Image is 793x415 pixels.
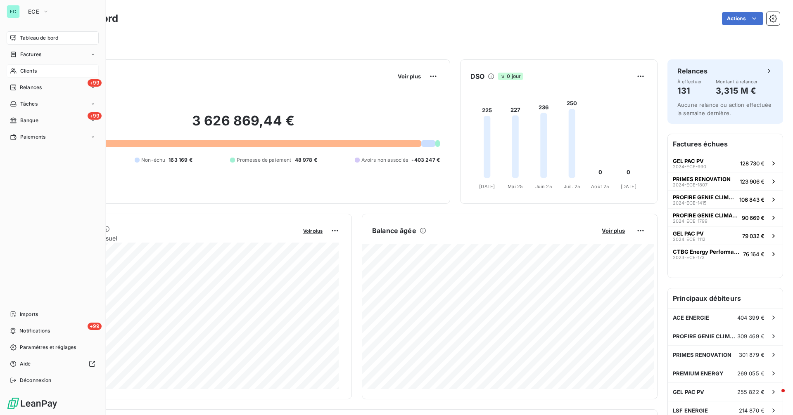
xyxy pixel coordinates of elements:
[599,227,627,234] button: Voir plus
[237,156,292,164] span: Promesse de paiement
[20,34,58,42] span: Tableau de bord
[411,156,440,164] span: -403 247 €
[7,5,20,18] div: EC
[673,230,704,237] span: GEL PAC PV
[7,397,58,410] img: Logo LeanPay
[20,100,38,108] span: Tâches
[479,184,495,189] tspan: [DATE]
[20,311,38,318] span: Imports
[88,323,102,330] span: +99
[673,194,736,200] span: PROFIRE GENIE CLIMATIQUE
[47,113,440,137] h2: 3 626 869,44 €
[564,184,580,189] tspan: Juil. 25
[303,228,323,234] span: Voir plus
[740,160,765,167] span: 128 730 €
[737,389,765,395] span: 255 822 €
[591,184,609,189] tspan: Août 25
[398,73,421,80] span: Voir plus
[737,333,765,340] span: 309 469 €
[737,314,765,321] span: 404 399 €
[677,84,702,97] h4: 131
[668,172,783,190] button: PRIMES RENOVATION2024-ECE-1807123 906 €
[498,73,523,80] span: 0 jour
[765,387,785,407] iframe: Intercom live chat
[677,79,702,84] span: À effectuer
[470,71,484,81] h6: DSO
[19,327,50,335] span: Notifications
[535,184,552,189] tspan: Juin 25
[739,351,765,358] span: 301 879 €
[739,196,765,203] span: 106 843 €
[737,370,765,377] span: 269 055 €
[742,233,765,239] span: 79 032 €
[20,117,38,124] span: Banque
[673,237,705,242] span: 2024-ECE-1112
[668,190,783,208] button: PROFIRE GENIE CLIMATIQUE2024-ECE-1415106 843 €
[740,178,765,185] span: 123 906 €
[673,407,708,414] span: LSF ENERGIE
[602,227,625,234] span: Voir plus
[668,134,783,154] h6: Factures échues
[673,314,710,321] span: ACE ENERGIE
[673,176,731,182] span: PRIMES RENOVATION
[673,389,705,395] span: GEL PAC PV
[743,251,765,257] span: 76 164 €
[88,112,102,120] span: +99
[668,245,783,263] button: CTBG Energy Performance2023-ECE-17376 164 €
[673,200,707,205] span: 2024-ECE-1415
[668,208,783,226] button: PROFIRE GENIE CLIMATIQUE2024-ECE-179990 669 €
[742,215,765,221] span: 90 669 €
[20,84,42,91] span: Relances
[716,84,758,97] h4: 3,315 M €
[20,360,31,368] span: Aide
[20,133,45,141] span: Paiements
[673,182,708,187] span: 2024-ECE-1807
[673,370,724,377] span: PREMIUM ENERGY
[395,73,423,80] button: Voir plus
[28,8,39,15] span: ECE
[668,288,783,308] h6: Principaux débiteurs
[677,101,772,116] span: Aucune relance ou action effectuée la semaine dernière.
[301,227,325,234] button: Voir plus
[673,158,704,164] span: GEL PAC PV
[141,156,165,164] span: Non-échu
[20,51,41,58] span: Factures
[673,333,737,340] span: PROFIRE GENIE CLIMATIQUE
[716,79,758,84] span: Montant à relancer
[7,357,99,370] a: Aide
[673,351,732,358] span: PRIMES RENOVATION
[295,156,317,164] span: 48 978 €
[508,184,523,189] tspan: Mai 25
[20,377,52,384] span: Déconnexion
[668,226,783,245] button: GEL PAC PV2024-ECE-111279 032 €
[621,184,636,189] tspan: [DATE]
[673,255,705,260] span: 2023-ECE-173
[169,156,192,164] span: 163 169 €
[739,407,765,414] span: 214 870 €
[361,156,408,164] span: Avoirs non associés
[677,66,708,76] h6: Relances
[20,344,76,351] span: Paramètres et réglages
[47,234,297,243] span: Chiffre d'affaires mensuel
[372,226,416,236] h6: Balance âgée
[20,67,37,75] span: Clients
[88,79,102,87] span: +99
[668,154,783,172] button: GEL PAC PV2024-ECE-990128 730 €
[673,164,706,169] span: 2024-ECE-990
[673,219,708,224] span: 2024-ECE-1799
[673,212,738,219] span: PROFIRE GENIE CLIMATIQUE
[722,12,763,25] button: Actions
[673,248,740,255] span: CTBG Energy Performance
